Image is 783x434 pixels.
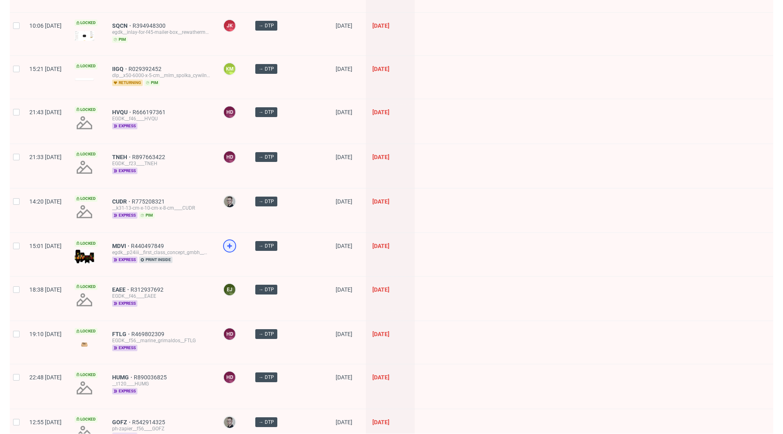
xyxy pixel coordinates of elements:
[112,168,137,174] span: express
[75,151,97,157] span: Locked
[112,66,128,72] a: IIGQ
[131,243,166,249] a: R440497849
[224,151,235,163] figcaption: HD
[112,388,137,394] span: express
[336,66,352,72] span: [DATE]
[372,198,389,205] span: [DATE]
[75,31,94,41] img: version_two_editor_design.png
[259,22,274,29] span: → DTP
[75,250,94,263] img: version_two_editor_design.png
[29,286,62,293] span: 18:38 [DATE]
[112,29,210,35] div: egdk__inlay-for-f45-mailer-box__rewatherm_gmbh__SQCN
[112,154,132,160] a: TNEH
[75,78,94,81] img: version_two_editor_design
[259,65,274,73] span: → DTP
[29,243,62,249] span: 15:01 [DATE]
[224,416,235,428] img: Krystian Gaza
[372,66,389,72] span: [DATE]
[224,106,235,118] figcaption: HD
[29,331,62,337] span: 19:10 [DATE]
[112,80,143,86] span: returning
[112,109,133,115] a: HVQU
[224,20,235,31] figcaption: JK
[336,331,352,337] span: [DATE]
[139,257,173,263] span: print inside
[112,36,128,43] span: pim
[75,195,97,202] span: Locked
[336,419,352,425] span: [DATE]
[130,286,165,293] a: R312937692
[112,243,131,249] span: MDVI
[112,205,210,211] div: __k31-13-cm-x-10-cm-x-8-cm____CUDR
[75,328,97,334] span: Locked
[75,202,94,221] img: no_design.png
[224,63,235,75] figcaption: KM
[75,378,94,398] img: no_design.png
[336,286,352,293] span: [DATE]
[372,243,389,249] span: [DATE]
[75,113,94,133] img: no_design.png
[112,300,137,307] span: express
[29,198,62,205] span: 14:20 [DATE]
[29,154,62,160] span: 21:33 [DATE]
[112,425,210,432] div: ph-zapier__f56____GOFZ
[112,293,210,299] div: EGDK__f46____EAEE
[133,22,167,29] a: R394948300
[259,153,274,161] span: → DTP
[132,198,166,205] a: R775208321
[75,240,97,247] span: Locked
[372,109,389,115] span: [DATE]
[112,72,210,79] div: dlp__x50-6000-x-5-cm__mlm_spolka_cywilna__IIGQ
[112,381,210,387] div: __t120____HUMG
[29,419,62,425] span: 12:55 [DATE]
[128,66,163,72] a: R029392452
[75,157,94,177] img: no_design.png
[259,242,274,250] span: → DTP
[336,22,352,29] span: [DATE]
[131,331,166,337] a: R469802309
[372,374,389,381] span: [DATE]
[112,374,134,381] span: HUMG
[224,372,235,383] figcaption: HD
[75,290,94,310] img: no_design.png
[75,20,97,26] span: Locked
[112,331,131,337] span: FTLG
[134,374,168,381] a: R890036825
[259,286,274,293] span: → DTP
[133,109,167,115] a: R666197361
[259,330,274,338] span: → DTP
[112,286,130,293] a: EAEE
[372,419,389,425] span: [DATE]
[75,372,97,378] span: Locked
[75,283,97,290] span: Locked
[224,328,235,340] figcaption: HD
[139,212,155,219] span: pim
[112,115,210,122] div: EGDK__f46____HVQU
[224,196,235,207] img: Krystian Gaza
[372,154,389,160] span: [DATE]
[112,419,132,425] a: GOFZ
[132,154,167,160] a: R897663422
[336,109,352,115] span: [DATE]
[144,80,160,86] span: pim
[75,339,94,350] img: version_two_editor_design
[224,284,235,295] figcaption: EJ
[336,374,352,381] span: [DATE]
[112,345,137,351] span: express
[336,243,352,249] span: [DATE]
[112,22,133,29] a: SQCN
[259,108,274,116] span: → DTP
